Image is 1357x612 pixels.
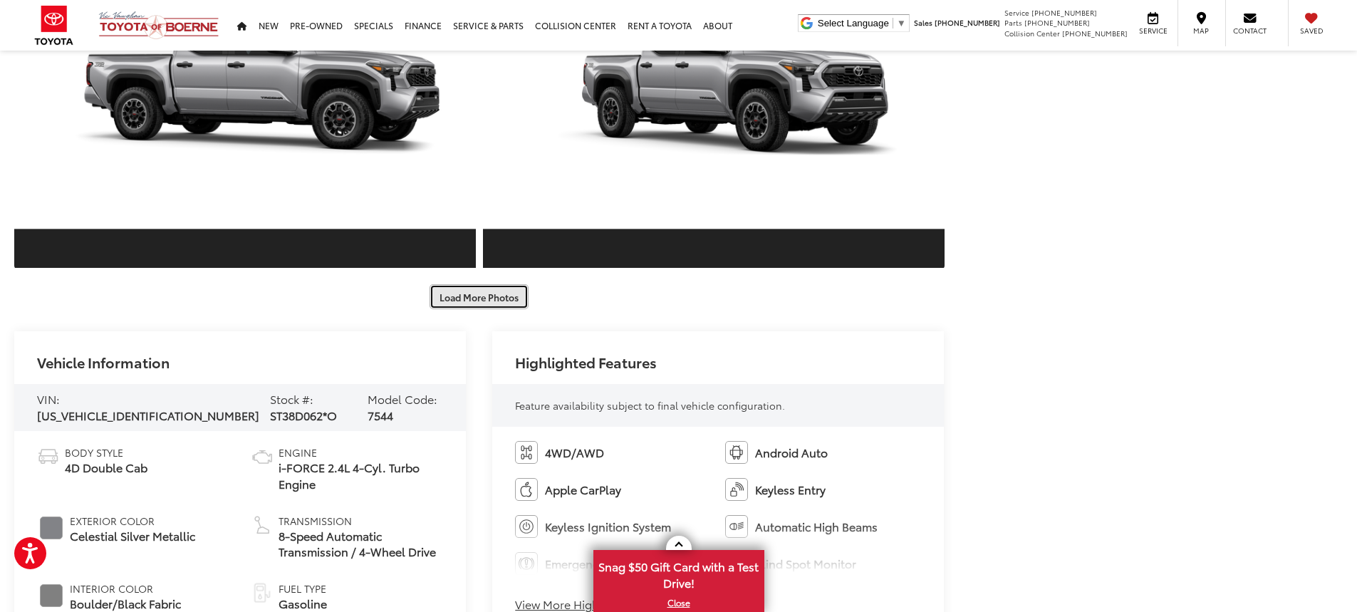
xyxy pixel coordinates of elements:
span: Body Style [65,445,147,460]
span: Keyless Entry [755,482,826,498]
span: i-FORCE 2.4L 4-Cyl. Turbo Engine [279,460,443,492]
span: 4D Double Cab [65,460,147,476]
span: Engine [279,445,443,460]
button: Load More Photos [430,284,529,309]
span: VIN: [37,390,60,407]
span: 8-Speed Automatic Transmission / 4-Wheel Drive [279,528,443,561]
span: [PHONE_NUMBER] [935,17,1000,28]
span: Interior Color [70,581,229,596]
span: [PHONE_NUMBER] [1024,17,1090,28]
img: Automatic High Beams [725,515,748,538]
span: ​ [893,18,893,28]
span: Android Auto [755,445,828,461]
span: ▼ [897,18,906,28]
span: Gasoline [279,596,327,612]
span: Feature availability subject to final vehicle configuration. [515,398,785,413]
span: [US_VEHICLE_IDENTIFICATION_NUMBER] [37,407,259,423]
span: Exterior Color [70,514,195,528]
span: Apple CarPlay [545,482,621,498]
img: Vic Vaughan Toyota of Boerne [98,11,219,40]
a: Select Language​ [818,18,906,28]
span: 4WD/AWD [545,445,604,461]
img: Android Auto [725,441,748,464]
span: Collision Center [1004,28,1060,38]
span: Transmission [279,514,443,528]
span: Snag $50 Gift Card with a Test Drive! [595,551,763,595]
span: 7544 [368,407,393,423]
img: Keyless Entry [725,478,748,501]
span: Select Language [818,18,889,28]
span: ST38D062*O [270,407,337,423]
span: [PHONE_NUMBER] [1031,7,1097,18]
span: Stock #: [270,390,313,407]
span: Model Code: [368,390,437,407]
span: #828387 [40,517,63,539]
h2: Vehicle Information [37,354,170,370]
span: Service [1004,7,1029,18]
img: Keyless Ignition System [515,515,538,538]
img: 4WD/AWD [515,441,538,464]
span: Parts [1004,17,1022,28]
span: [PHONE_NUMBER] [1062,28,1128,38]
span: #808080 [40,584,63,607]
span: Map [1185,26,1217,36]
span: Saved [1296,26,1327,36]
span: Celestial Silver Metallic [70,528,195,544]
span: Contact [1233,26,1267,36]
span: Fuel Type [279,581,327,596]
span: Service [1137,26,1169,36]
span: Sales [914,17,932,28]
img: Apple CarPlay [515,478,538,501]
h2: Highlighted Features [515,354,657,370]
